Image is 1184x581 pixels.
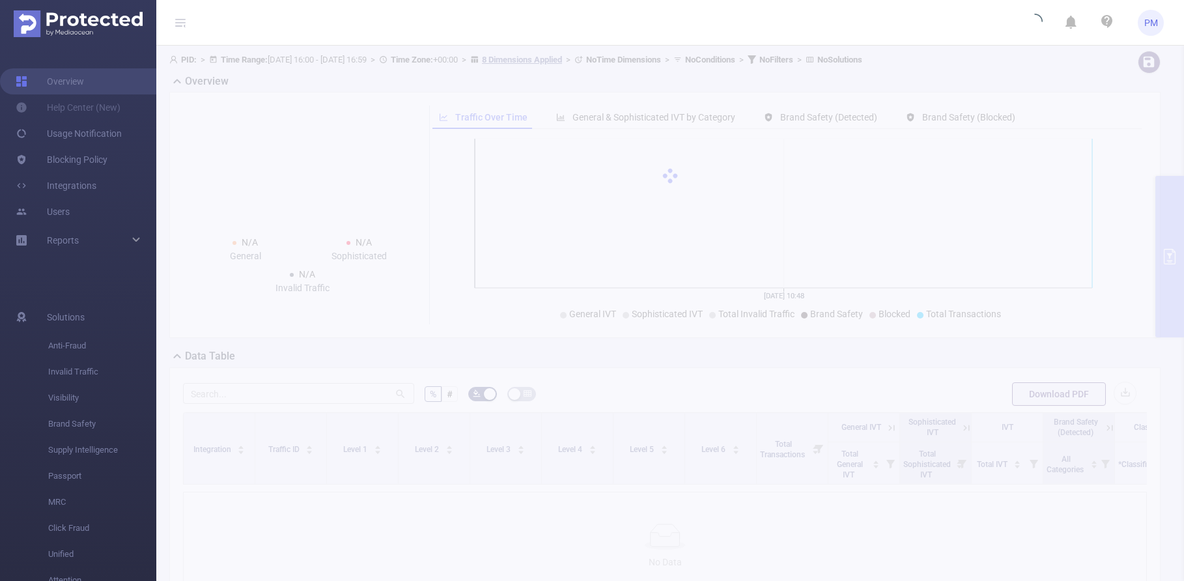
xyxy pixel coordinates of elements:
span: Solutions [47,304,85,330]
span: Supply Intelligence [48,437,156,463]
span: Brand Safety [48,411,156,437]
a: Users [16,199,70,225]
span: Unified [48,541,156,567]
img: Protected Media [14,10,143,37]
a: Integrations [16,173,96,199]
span: Invalid Traffic [48,359,156,385]
span: Visibility [48,385,156,411]
span: Reports [47,235,79,246]
span: PM [1144,10,1158,36]
span: Anti-Fraud [48,333,156,359]
span: Click Fraud [48,515,156,541]
a: Blocking Policy [16,147,107,173]
i: icon: loading [1027,14,1043,32]
span: MRC [48,489,156,515]
a: Reports [47,227,79,253]
a: Overview [16,68,84,94]
a: Usage Notification [16,120,122,147]
span: Passport [48,463,156,489]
